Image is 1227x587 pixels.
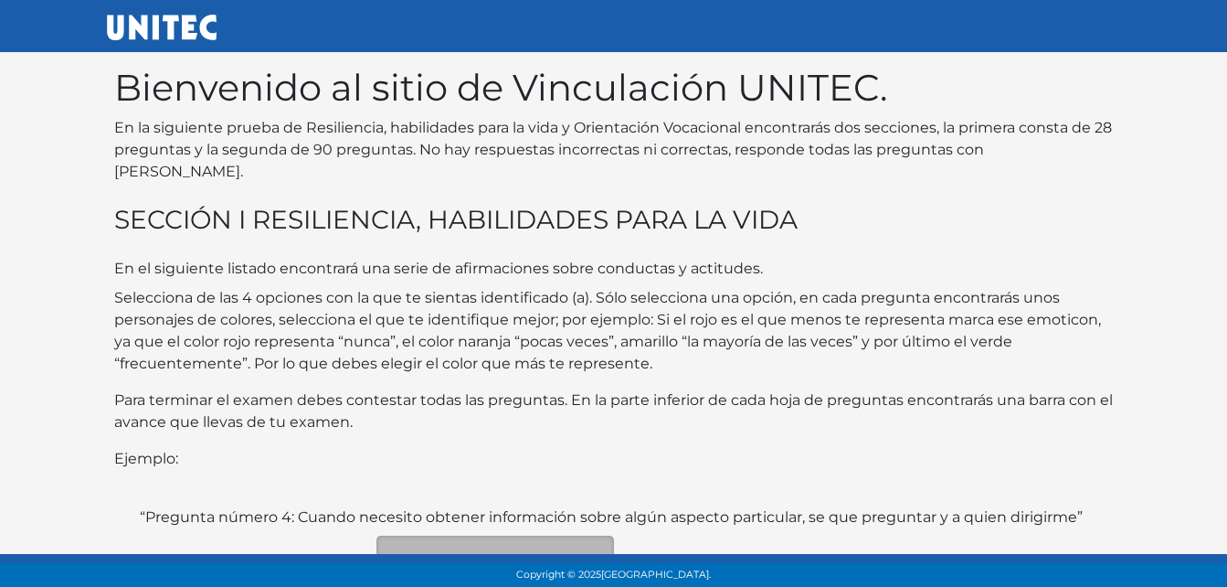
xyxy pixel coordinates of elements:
[114,66,1114,110] h1: Bienvenido al sitio de Vinculación UNITEC.
[601,569,711,581] span: [GEOGRAPHIC_DATA].
[114,205,1114,236] h3: SECCIÓN I RESILIENCIA, HABILIDADES PARA LA VIDA
[114,117,1114,183] p: En la siguiente prueba de Resiliencia, habilidades para la vida y Orientación Vocacional encontra...
[107,15,217,40] img: UNITEC
[114,390,1114,433] p: Para terminar el examen debes contestar todas las preguntas. En la parte inferior de cada hoja de...
[140,507,1083,528] label: “Pregunta número 4: Cuando necesito obtener información sobre algún aspecto particular, se que pr...
[114,448,1114,470] p: Ejemplo:
[114,258,1114,280] p: En el siguiente listado encontrará una serie de afirmaciones sobre conductas y actitudes.
[114,287,1114,375] p: Selecciona de las 4 opciones con la que te sientas identificado (a). Sólo selecciona una opción, ...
